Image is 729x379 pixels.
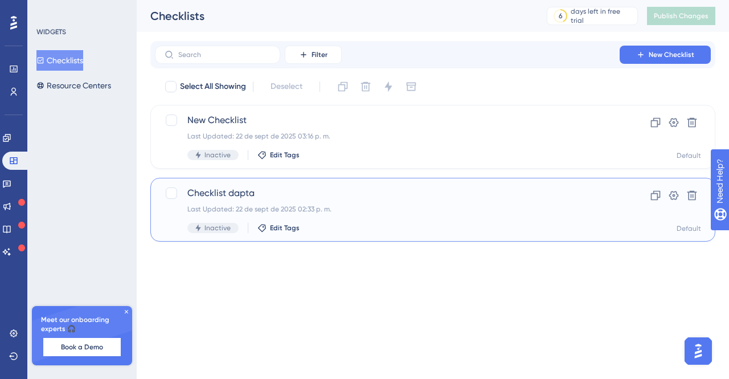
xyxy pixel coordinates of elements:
[312,50,327,59] span: Filter
[677,224,701,233] div: Default
[649,50,694,59] span: New Checklist
[187,113,587,127] span: New Checklist
[43,338,121,356] button: Book a Demo
[36,75,111,96] button: Resource Centers
[204,223,231,233] span: Inactive
[36,27,66,36] div: WIDGETS
[61,343,103,352] span: Book a Demo
[681,334,715,368] iframe: UserGuiding AI Assistant Launcher
[187,205,587,214] div: Last Updated: 22 de sept de 2025 02:33 p. m.
[27,3,71,17] span: Need Help?
[204,150,231,160] span: Inactive
[178,51,271,59] input: Search
[285,46,342,64] button: Filter
[187,132,587,141] div: Last Updated: 22 de sept de 2025 03:16 p. m.
[559,11,563,21] div: 6
[36,50,83,71] button: Checklists
[187,186,587,200] span: Checklist dapta
[571,7,634,25] div: days left in free trial
[647,7,715,25] button: Publish Changes
[620,46,711,64] button: New Checklist
[260,76,313,97] button: Deselect
[677,151,701,160] div: Default
[180,80,246,93] span: Select All Showing
[150,8,518,24] div: Checklists
[271,80,302,93] span: Deselect
[270,150,300,160] span: Edit Tags
[257,150,300,160] button: Edit Tags
[654,11,708,21] span: Publish Changes
[41,315,123,333] span: Meet our onboarding experts 🎧
[257,223,300,233] button: Edit Tags
[270,223,300,233] span: Edit Tags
